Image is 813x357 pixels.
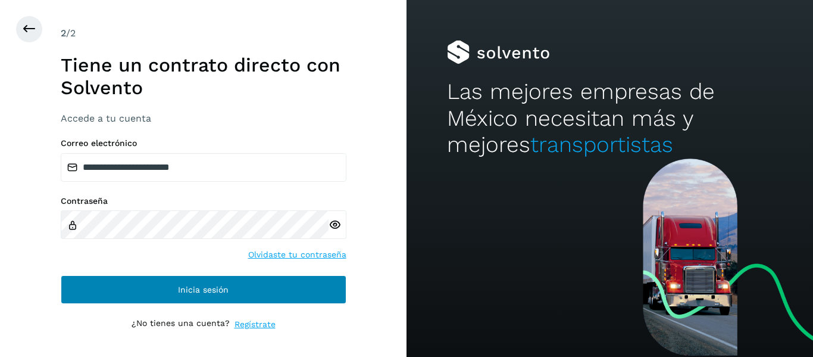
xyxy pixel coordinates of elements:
[132,318,230,331] p: ¿No tienes una cuenta?
[447,79,772,158] h2: Las mejores empresas de México necesitan más y mejores
[248,249,346,261] a: Olvidaste tu contraseña
[530,132,673,157] span: transportistas
[61,113,346,124] h3: Accede a tu cuenta
[61,54,346,100] h1: Tiene un contrato directo con Solvento
[234,318,276,331] a: Regístrate
[61,196,346,206] label: Contraseña
[178,285,229,294] span: Inicia sesión
[61,275,346,304] button: Inicia sesión
[61,138,346,148] label: Correo electrónico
